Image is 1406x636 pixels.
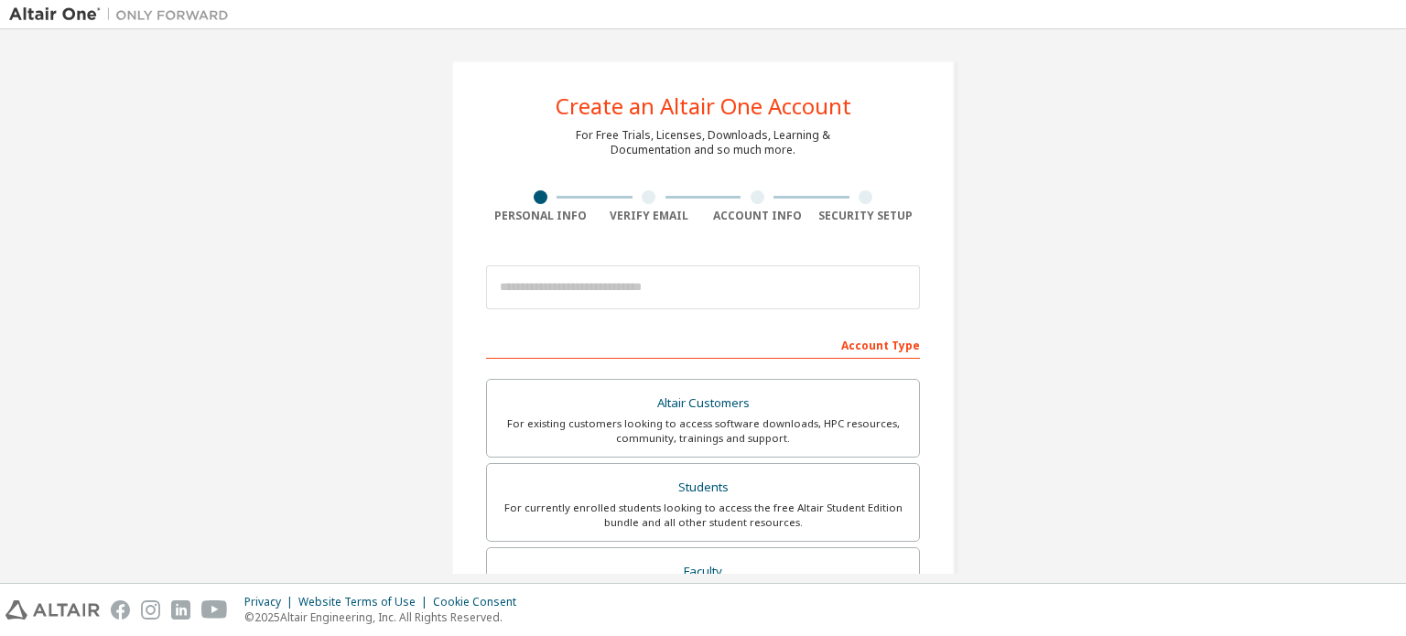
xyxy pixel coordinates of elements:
div: Privacy [244,595,298,609]
div: Security Setup [812,209,921,223]
img: linkedin.svg [171,600,190,620]
div: Students [498,475,908,501]
img: Altair One [9,5,238,24]
div: Faculty [498,559,908,585]
div: Create an Altair One Account [556,95,851,117]
div: Account Info [703,209,812,223]
div: Personal Info [486,209,595,223]
img: youtube.svg [201,600,228,620]
img: facebook.svg [111,600,130,620]
div: For currently enrolled students looking to access the free Altair Student Edition bundle and all ... [498,501,908,530]
div: For existing customers looking to access software downloads, HPC resources, community, trainings ... [498,416,908,446]
div: Cookie Consent [433,595,527,609]
div: Account Type [486,329,920,359]
div: Altair Customers [498,391,908,416]
img: instagram.svg [141,600,160,620]
div: Website Terms of Use [298,595,433,609]
img: altair_logo.svg [5,600,100,620]
div: Verify Email [595,209,704,223]
div: For Free Trials, Licenses, Downloads, Learning & Documentation and so much more. [576,128,830,157]
p: © 2025 Altair Engineering, Inc. All Rights Reserved. [244,609,527,625]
